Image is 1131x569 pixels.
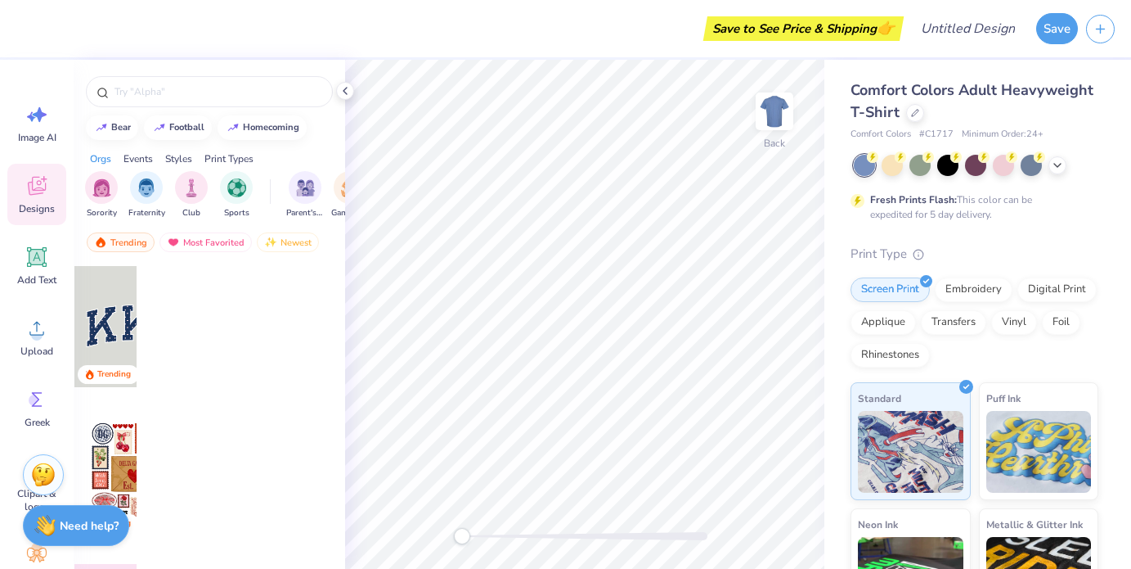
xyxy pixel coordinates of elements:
[850,128,911,142] span: Comfort Colors
[921,310,986,335] div: Transfers
[850,310,916,335] div: Applique
[86,115,138,140] button: bear
[220,171,253,219] button: filter button
[182,178,200,197] img: Club Image
[454,528,470,544] div: Accessibility label
[97,368,131,381] div: Trending
[220,171,253,219] div: filter for Sports
[870,193,957,206] strong: Fresh Prints Flash:
[286,207,324,219] span: Parent's Weekend
[10,487,64,513] span: Clipart & logos
[331,171,369,219] div: filter for Game Day
[850,278,930,302] div: Screen Print
[153,123,166,133] img: trend_line.gif
[986,516,1083,533] span: Metallic & Glitter Ink
[227,123,240,133] img: trend_line.gif
[165,151,192,166] div: Styles
[850,245,1098,264] div: Print Type
[159,233,252,252] div: Most Favorited
[935,278,1012,302] div: Embroidery
[182,207,200,219] span: Club
[227,178,246,197] img: Sports Image
[986,390,1021,407] span: Puff Ink
[986,411,1092,493] img: Puff Ink
[286,171,324,219] button: filter button
[858,516,898,533] span: Neon Ink
[95,123,108,133] img: trend_line.gif
[257,233,319,252] div: Newest
[87,207,117,219] span: Sorority
[123,151,153,166] div: Events
[19,202,55,215] span: Designs
[908,12,1028,45] input: Untitled Design
[331,207,369,219] span: Game Day
[877,18,895,38] span: 👉
[20,345,53,358] span: Upload
[264,237,277,248] img: newest.gif
[175,171,208,219] div: filter for Club
[296,178,315,197] img: Parent's Weekend Image
[137,178,155,197] img: Fraternity Image
[331,171,369,219] button: filter button
[919,128,954,142] span: # C1717
[92,178,111,197] img: Sorority Image
[858,390,901,407] span: Standard
[90,151,111,166] div: Orgs
[144,115,212,140] button: football
[128,207,165,219] span: Fraternity
[1042,310,1080,335] div: Foil
[1036,13,1078,44] button: Save
[758,95,791,128] img: Back
[87,233,155,252] div: Trending
[858,411,963,493] img: Standard
[167,237,180,248] img: most_fav.gif
[224,207,249,219] span: Sports
[94,237,107,248] img: trending.gif
[113,84,322,100] input: Try "Alpha"
[85,171,118,219] button: filter button
[218,115,307,140] button: homecoming
[169,123,204,132] div: football
[128,171,165,219] button: filter button
[850,80,1093,122] span: Comfort Colors Adult Heavyweight T-Shirt
[1017,278,1097,302] div: Digital Print
[991,310,1037,335] div: Vinyl
[18,131,56,144] span: Image AI
[111,123,131,132] div: bear
[175,171,208,219] button: filter button
[243,123,299,132] div: homecoming
[870,192,1071,222] div: This color can be expedited for 5 day delivery.
[60,518,119,534] strong: Need help?
[17,273,56,287] span: Add Text
[764,136,785,151] div: Back
[341,178,360,197] img: Game Day Image
[707,16,900,41] div: Save to See Price & Shipping
[850,343,930,368] div: Rhinestones
[128,171,165,219] div: filter for Fraternity
[286,171,324,219] div: filter for Parent's Weekend
[204,151,254,166] div: Print Types
[85,171,118,219] div: filter for Sorority
[962,128,1043,142] span: Minimum Order: 24 +
[25,416,50,429] span: Greek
